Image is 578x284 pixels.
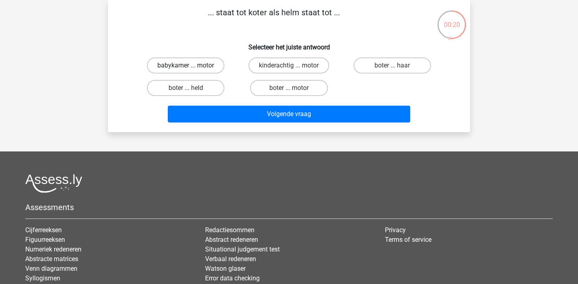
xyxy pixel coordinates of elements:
a: Abstract redeneren [205,236,258,243]
a: Privacy [385,226,406,234]
a: Terms of service [385,236,431,243]
h6: Selecteer het juiste antwoord [121,37,457,51]
label: boter ... haar [354,57,431,74]
h5: Assessments [25,202,553,212]
a: Watson glaser [205,265,246,272]
button: Volgende vraag [168,106,411,123]
div: 00:20 [437,10,467,30]
img: Assessly logo [25,174,82,193]
p: ... staat tot koter als helm staat tot ... [121,6,427,31]
a: Numeriek redeneren [25,245,81,253]
label: boter ... motor [250,80,328,96]
label: boter ... held [147,80,224,96]
a: Figuurreeksen [25,236,65,243]
a: Venn diagrammen [25,265,77,272]
label: babykamer ... motor [147,57,224,74]
a: Redactiesommen [205,226,254,234]
a: Abstracte matrices [25,255,78,263]
a: Error data checking [205,274,260,282]
label: kinderachtig ... motor [248,57,329,74]
a: Situational judgement test [205,245,280,253]
a: Syllogismen [25,274,60,282]
a: Verbaal redeneren [205,255,256,263]
a: Cijferreeksen [25,226,62,234]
